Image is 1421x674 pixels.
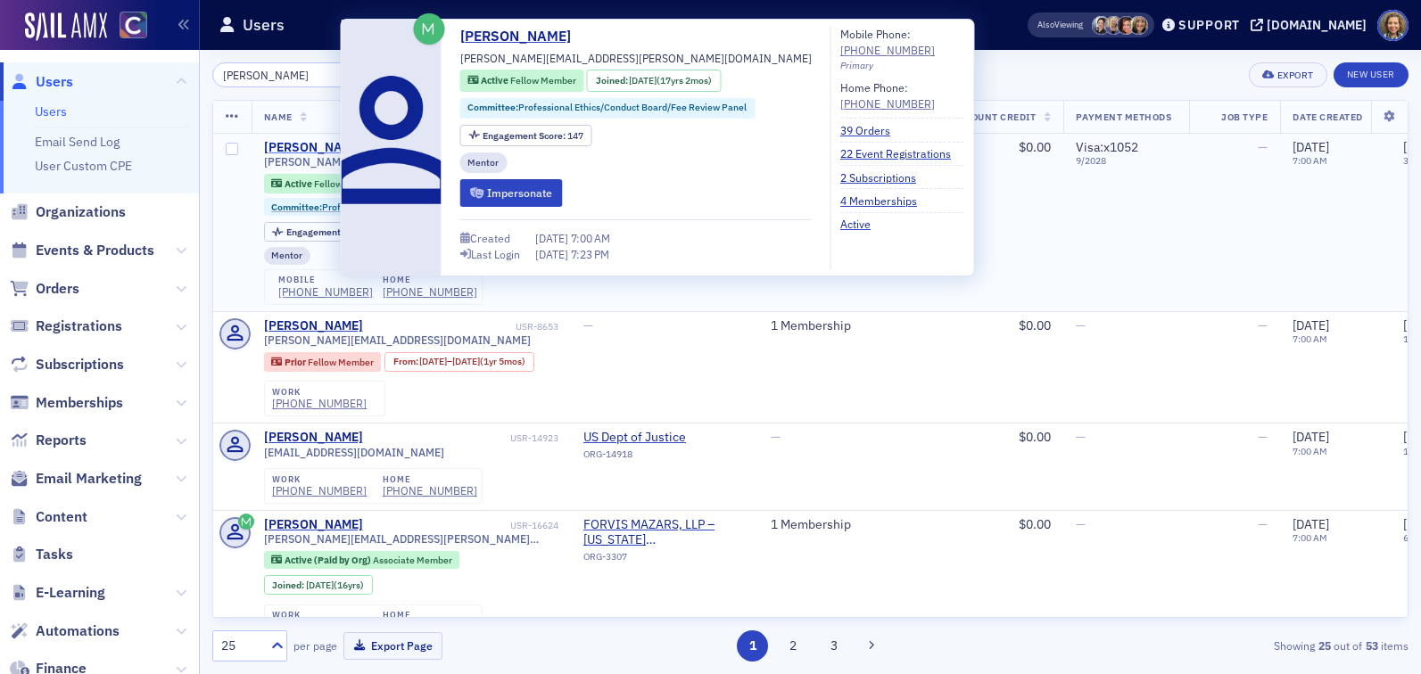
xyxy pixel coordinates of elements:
[840,169,929,185] a: 2 Subscriptions
[286,226,371,238] span: Engagement Score :
[1092,16,1111,35] span: Pamela Galey-Coleman
[272,397,367,410] a: [PHONE_NUMBER]
[583,517,746,548] span: FORVIS MAZARS, LLP – Colorado Springs
[271,555,451,566] a: Active (Paid by Org) Associate Member
[1117,16,1136,35] span: Katie Foo
[212,62,383,87] input: Search…
[264,446,444,459] span: [EMAIL_ADDRESS][DOMAIN_NAME]
[460,98,756,119] div: Committee:
[264,517,363,533] a: [PERSON_NAME]
[366,520,558,531] div: USR-16624
[308,356,374,368] span: Fellow Member
[10,202,126,222] a: Organizations
[1019,317,1051,333] span: $0.00
[373,554,452,566] span: Associate Member
[264,222,396,242] div: Engagement Score: 147
[25,12,107,41] img: SailAMX
[264,155,559,168] span: [PERSON_NAME][EMAIL_ADDRESS][PERSON_NAME][DOMAIN_NAME]
[35,134,120,150] a: Email Send Log
[840,95,935,111] a: [PHONE_NUMBER]
[36,545,73,564] span: Tasks
[510,74,576,86] span: Fellow Member
[467,101,747,115] a: Committee:Professional Ethics/Conduct Board/Fee Review Panel
[583,551,746,569] div: ORG-3307
[243,14,285,36] h1: Users
[771,429,781,445] span: —
[36,355,124,374] span: Subscriptions
[10,545,73,564] a: Tasks
[107,12,147,42] a: View Homepage
[264,532,559,546] span: [PERSON_NAME][EMAIL_ADDRESS][PERSON_NAME][DOMAIN_NAME]
[1293,429,1329,445] span: [DATE]
[1019,139,1051,155] span: $0.00
[1249,62,1326,87] button: Export
[1076,516,1086,532] span: —
[587,70,721,92] div: Joined: 2008-07-31 00:00:00
[1258,516,1268,532] span: —
[460,179,563,207] button: Impersonate
[343,632,442,660] button: Export Page
[264,575,373,595] div: Joined: 2009-09-30 00:00:00
[383,275,477,285] div: home
[629,74,712,88] div: (17yrs 2mos)
[278,285,373,299] a: [PHONE_NUMBER]
[1293,154,1327,167] time: 7:00 AM
[383,610,477,621] div: home
[271,201,322,213] span: Committee :
[840,193,930,209] a: 4 Memberships
[36,202,126,222] span: Organizations
[366,321,558,333] div: USR-8653
[840,42,935,58] a: [PHONE_NUMBER]
[264,318,363,334] a: [PERSON_NAME]
[583,317,593,333] span: —
[467,101,518,113] span: Committee :
[483,129,567,142] span: Engagement Score :
[10,621,120,641] a: Automations
[264,352,382,372] div: Prior: Prior: Fellow Member
[10,393,123,413] a: Memberships
[384,352,534,372] div: From: 2018-06-11 00:00:00
[272,484,367,497] div: [PHONE_NUMBER]
[1129,16,1148,35] span: Lauren Standiford
[1258,429,1268,445] span: —
[286,227,387,237] div: 147
[840,145,964,161] a: 22 Event Registrations
[383,484,477,497] a: [PHONE_NUMBER]
[36,393,123,413] span: Memberships
[471,250,520,259] div: Last Login
[36,241,154,260] span: Events & Products
[583,430,746,446] a: US Dept of Justice
[583,448,746,466] div: ORG-14918
[264,198,559,216] div: Committee:
[778,630,809,662] button: 2
[306,579,334,591] span: [DATE]
[571,247,609,261] span: 7:23 PM
[10,241,154,260] a: Events & Products
[264,174,388,193] div: Active: Active: Fellow Member
[264,247,311,265] div: Mentor
[583,517,746,548] a: FORVIS MAZARS, LLP – [US_STATE][GEOGRAPHIC_DATA]
[36,621,120,641] span: Automations
[460,125,592,147] div: Engagement Score: 147
[314,177,380,190] span: Fellow Member
[1293,111,1362,123] span: Date Created
[272,579,306,591] span: Joined :
[535,247,571,261] span: [DATE]
[452,355,480,367] span: [DATE]
[278,275,373,285] div: mobile
[264,551,460,569] div: Active (Paid by Org): Active (Paid by Org): Associate Member
[271,177,379,189] a: Active Fellow Member
[272,610,367,621] div: work
[10,72,73,92] a: Users
[460,152,508,173] div: Mentor
[470,234,510,243] div: Created
[10,431,87,450] a: Reports
[285,356,308,368] span: Prior
[35,158,132,174] a: User Custom CPE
